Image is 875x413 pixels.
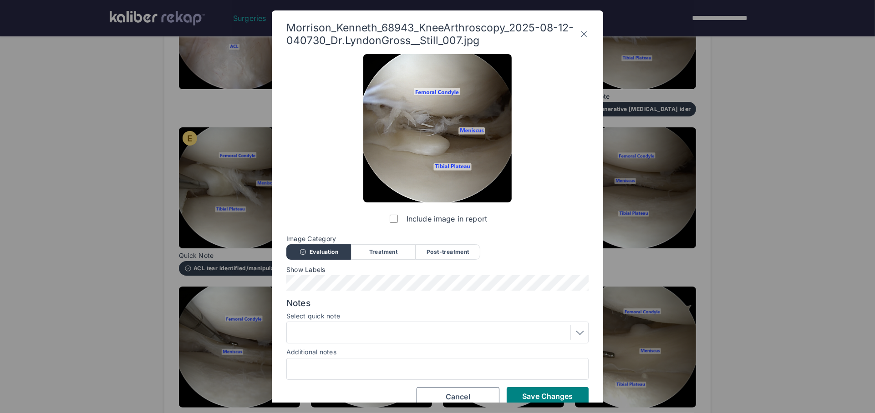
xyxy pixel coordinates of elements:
img: Morrison_Kenneth_68943_KneeArthroscopy_2025-08-12-040730_Dr.LyndonGross__Still_007.jpg [363,54,512,202]
div: Treatment [351,244,416,260]
label: Include image in report [388,210,487,228]
span: Image Category [286,235,589,242]
div: Evaluation [286,244,351,260]
div: Post-treatment [416,244,480,260]
button: Save Changes [507,387,589,405]
input: Include image in report [390,215,398,223]
label: Additional notes [286,348,336,356]
span: Show Labels [286,266,589,273]
span: Cancel [446,392,470,401]
span: Morrison_Kenneth_68943_KneeArthroscopy_2025-08-12-040730_Dr.LyndonGross__Still_007.jpg [286,21,580,47]
span: Notes [286,298,589,309]
label: Select quick note [286,312,589,320]
button: Cancel [417,387,499,406]
span: Save Changes [522,392,573,401]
